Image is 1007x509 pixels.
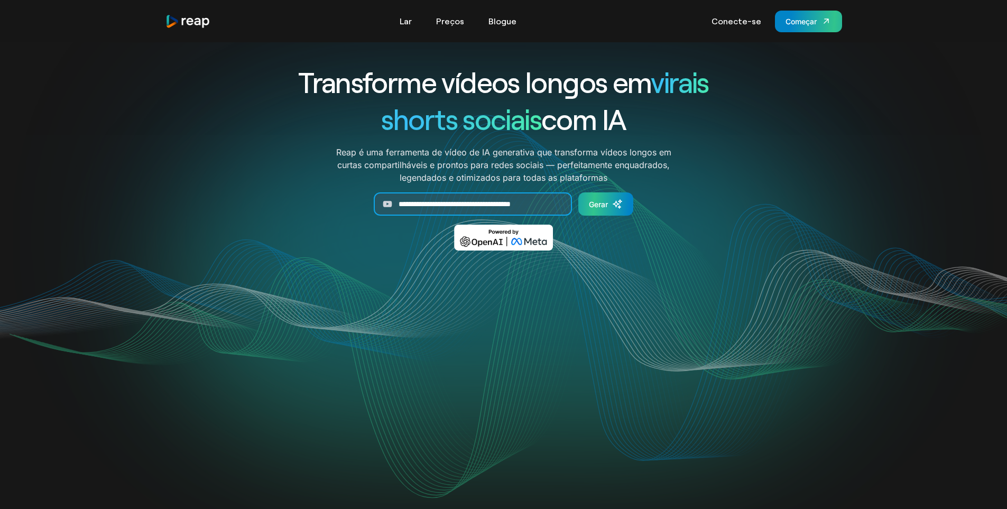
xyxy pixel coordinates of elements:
a: Blogue [483,13,522,30]
a: lar [165,14,211,29]
font: Lar [400,16,412,26]
font: Começar [786,17,817,26]
a: Lar [394,13,417,30]
font: Transforme vídeos longos em [298,64,651,99]
a: Começar [775,11,842,32]
font: Blogue [488,16,516,26]
a: Conecte-se [706,13,766,30]
font: Reap é uma ferramenta de vídeo de IA generativa que transforma vídeos longos em curtas compartilh... [336,147,671,183]
a: Gerar [578,192,633,216]
form: Gerar formulário [284,192,724,216]
font: Gerar [589,200,608,209]
font: Preços [436,16,464,26]
font: virais [651,64,708,99]
font: Conecte-se [712,16,761,26]
font: com IA [541,101,626,136]
font: shorts sociais [381,101,541,136]
a: Preços [431,13,469,30]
